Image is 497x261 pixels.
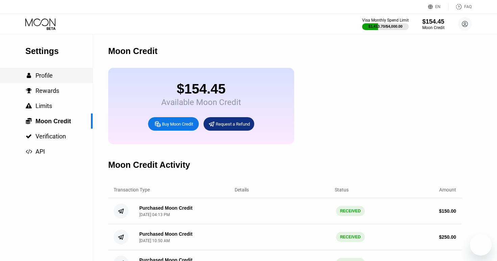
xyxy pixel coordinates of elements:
div: Moon Credit [422,25,445,30]
span:  [26,103,32,109]
div:  [25,88,32,94]
div: Moon Credit [108,46,158,56]
div: Buy Moon Credit [162,121,193,127]
div: $154.45 [422,18,445,25]
div: Amount [439,187,456,192]
div:  [25,118,32,124]
span: Moon Credit [35,118,71,125]
span:  [27,73,31,79]
div: Purchased Moon Credit [139,231,192,237]
div: [DATE] 10:50 AM [139,238,170,243]
div: Request a Refund [204,117,254,131]
span: Verification [35,133,66,140]
div: $154.45 [161,81,241,97]
div: Visa Monthly Spend Limit [362,18,409,23]
div: $ 150.00 [439,208,456,214]
div: Details [235,187,249,192]
span: API [35,148,45,155]
div: Status [335,187,349,192]
div: Moon Credit Activity [108,160,190,170]
div: Visa Monthly Spend Limit$1,413.70/$4,000.00 [362,18,409,30]
div: [DATE] 04:13 PM [139,212,170,217]
div: Purchased Moon Credit [139,205,192,211]
div: $ 250.00 [439,234,456,240]
div:  [25,73,32,79]
div: EN [435,4,441,9]
div: Transaction Type [114,187,150,192]
iframe: Button to launch messaging window [470,234,492,256]
div:  [25,133,32,139]
div: Buy Moon Credit [148,117,199,131]
div: Request a Refund [216,121,250,127]
div: EN [428,3,449,10]
span:  [26,118,32,124]
div: RECEIVED [336,232,365,242]
span:  [26,149,32,155]
div:  [25,149,32,155]
span:  [26,133,32,139]
div: RECEIVED [336,206,365,216]
div: FAQ [464,4,472,9]
div: Available Moon Credit [161,98,241,107]
span: Profile [35,72,53,79]
div:  [25,103,32,109]
span:  [26,88,32,94]
div: Settings [25,46,93,56]
div: FAQ [449,3,472,10]
div: $1,413.70 / $4,000.00 [369,24,403,28]
div: $154.45Moon Credit [422,18,445,30]
span: Limits [35,102,52,109]
span: Rewards [35,87,59,94]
